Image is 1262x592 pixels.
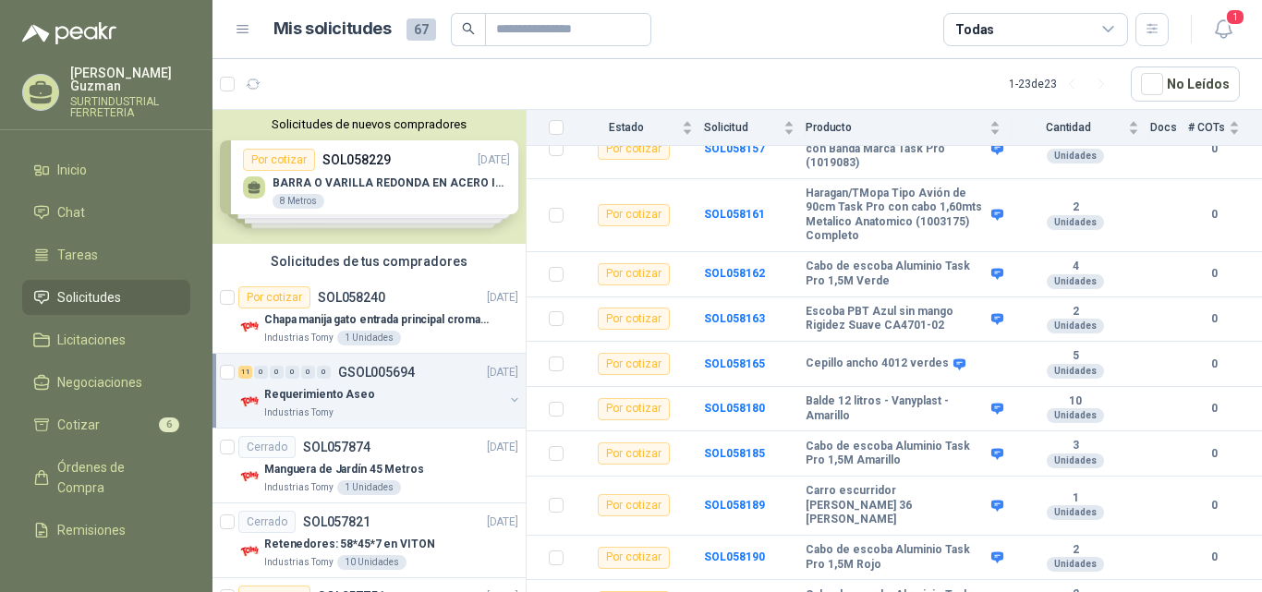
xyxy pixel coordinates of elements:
div: Cerrado [238,511,296,533]
div: Unidades [1047,319,1104,333]
b: 0 [1188,549,1240,566]
span: Estado [575,121,678,134]
a: SOL058163 [704,312,765,325]
b: Haragan/TMopa Tipo Avión de 90cm Task Pro con cabo 1,60mts Metalico Anatomico (1003175) Completo [806,187,987,244]
div: Unidades [1047,505,1104,520]
p: [DATE] [487,289,518,307]
p: Industrias Tomy [264,555,334,570]
span: Licitaciones [57,330,126,350]
div: Por cotizar [238,286,310,308]
b: 0 [1188,445,1240,463]
p: SOL057821 [303,515,370,528]
div: 1 - 23 de 23 [1009,69,1116,99]
div: 1 Unidades [337,480,401,495]
div: Unidades [1047,408,1104,423]
h1: Mis solicitudes [273,16,392,42]
a: Inicio [22,152,190,187]
b: 2 [1012,543,1139,558]
div: Por cotizar [598,263,670,285]
a: Cotizar6 [22,407,190,442]
p: Retenedores: 58*45*7 en VITON [264,536,435,553]
th: Docs [1150,110,1188,146]
b: Cepillo ancho 4012 verdes [806,356,949,371]
div: Todas [955,19,994,40]
span: Tareas [57,245,98,265]
span: Solicitud [704,121,780,134]
div: 1 Unidades [337,331,401,345]
div: Unidades [1047,364,1104,379]
b: 2 [1012,200,1139,215]
a: Solicitudes [22,280,190,315]
p: Requerimiento Aseo [264,386,375,404]
a: SOL058185 [704,447,765,460]
div: Solicitudes de tus compradores [212,244,526,279]
div: Por cotizar [598,138,670,160]
p: SOL057874 [303,441,370,453]
div: 11 [238,366,252,379]
a: SOL058161 [704,208,765,221]
span: search [462,22,475,35]
b: Escoba PBT Azul sin mango Rigidez Suave CA4701-02 [806,305,987,333]
p: SOL058240 [318,291,385,304]
div: 0 [270,366,284,379]
img: Company Logo [238,316,261,338]
b: 0 [1188,265,1240,283]
a: Por cotizarSOL058240[DATE] Company LogoChapa manija gato entrada principal cromado mate llave de ... [212,279,526,354]
b: Carro escurridor [PERSON_NAME] 36 [PERSON_NAME] [806,484,987,527]
div: Por cotizar [598,353,670,375]
a: Negociaciones [22,365,190,400]
b: 0 [1188,206,1240,224]
a: SOL058190 [704,550,765,563]
th: Producto [806,110,1012,146]
div: 10 Unidades [337,555,407,570]
p: [PERSON_NAME] Guzman [70,66,190,92]
b: 0 [1188,310,1240,328]
b: Balde 12 litros - Vanyplast - Amarillo [806,394,987,423]
div: Por cotizar [598,398,670,420]
a: Chat [22,195,190,230]
a: Órdenes de Compra [22,450,190,505]
p: Manguera de Jardín 45 Metros [264,461,424,478]
div: Por cotizar [598,494,670,516]
span: 6 [159,417,179,432]
b: 0 [1188,140,1240,158]
a: SOL058157 [704,142,765,155]
div: Por cotizar [598,204,670,226]
span: Producto [806,121,986,134]
span: # COTs [1188,121,1225,134]
div: Cerrado [238,436,296,458]
div: 0 [317,366,331,379]
a: SOL058162 [704,267,765,280]
p: Chapa manija gato entrada principal cromado mate llave de seguridad [264,311,494,329]
img: Company Logo [238,540,261,562]
div: Unidades [1047,557,1104,572]
div: 0 [301,366,315,379]
b: 0 [1188,497,1240,514]
span: Inicio [57,160,87,180]
span: Cantidad [1012,121,1124,134]
p: Industrias Tomy [264,480,334,495]
div: Unidades [1047,215,1104,230]
a: CerradoSOL057821[DATE] Company LogoRetenedores: 58*45*7 en VITONIndustrias Tomy10 Unidades [212,503,526,578]
th: # COTs [1188,110,1262,146]
span: Solicitudes [57,287,121,308]
b: 2 [1012,305,1139,320]
button: Solicitudes de nuevos compradores [220,117,518,131]
div: 0 [254,366,268,379]
b: Cabo de escoba Aluminio Task Pro 1,5M Verde [806,260,987,288]
b: Recogedor sin cabo Color verde con Banda Marca Task Pro (1019083) [806,127,987,171]
div: Unidades [1047,149,1104,163]
p: [DATE] [487,513,518,531]
b: 1 [1012,491,1139,506]
b: Cabo de escoba Aluminio Task Pro 1,5M Amarillo [806,440,987,468]
a: Remisiones [22,513,190,548]
span: Remisiones [57,520,126,540]
b: 4 [1012,260,1139,274]
a: Licitaciones [22,322,190,357]
button: 1 [1207,13,1240,46]
a: SOL058180 [704,402,765,415]
span: Negociaciones [57,372,142,393]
